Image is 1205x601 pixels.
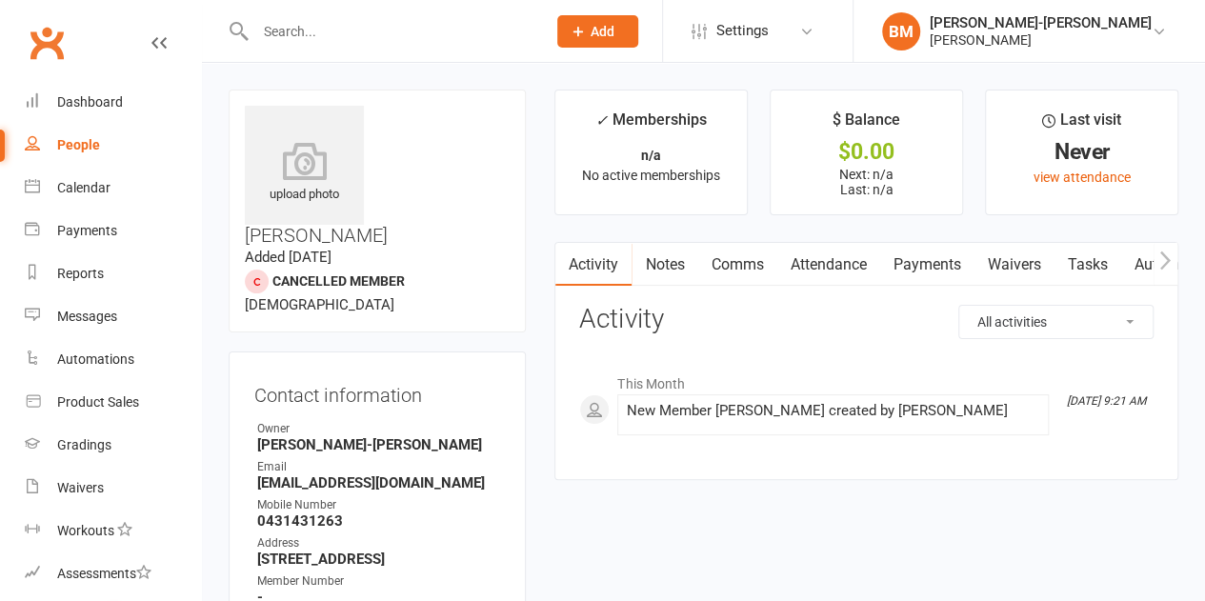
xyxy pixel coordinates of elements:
div: Waivers [57,480,104,495]
a: Notes [632,243,697,287]
strong: 0431431263 [257,512,500,530]
div: Calendar [57,180,110,195]
div: New Member [PERSON_NAME] created by [PERSON_NAME] [626,403,1040,419]
div: [PERSON_NAME]-[PERSON_NAME] [930,14,1152,31]
a: Dashboard [25,81,201,124]
strong: n/a [641,148,661,163]
a: Payments [879,243,974,287]
a: Comms [697,243,776,287]
div: Product Sales [57,394,139,410]
a: Assessments [25,552,201,595]
a: Payments [25,210,201,252]
a: Calendar [25,167,201,210]
span: No active memberships [582,168,720,183]
a: Tasks [1054,243,1120,287]
div: Automations [57,351,134,367]
div: Assessments [57,566,151,581]
a: Product Sales [25,381,201,424]
a: view attendance [1034,170,1131,185]
div: Messages [57,309,117,324]
div: People [57,137,100,152]
h3: Contact information [254,377,500,406]
a: Messages [25,295,201,338]
span: [DEMOGRAPHIC_DATA] [245,296,394,313]
a: People [25,124,201,167]
a: Workouts [25,510,201,552]
a: Clubworx [23,19,70,67]
a: Waivers [25,467,201,510]
div: Payments [57,223,117,238]
p: Next: n/a Last: n/a [788,167,945,197]
div: Reports [57,266,104,281]
div: BM [882,12,920,50]
div: [PERSON_NAME] [930,31,1152,49]
strong: [EMAIL_ADDRESS][DOMAIN_NAME] [257,474,500,491]
a: Attendance [776,243,879,287]
a: Activity [555,243,632,287]
div: Member Number [257,572,500,591]
span: Add [591,24,614,39]
div: Email [257,458,500,476]
a: Gradings [25,424,201,467]
div: Never [1003,142,1160,162]
strong: [PERSON_NAME]-[PERSON_NAME] [257,436,500,453]
div: $0.00 [788,142,945,162]
div: upload photo [245,142,364,205]
div: Last visit [1042,108,1121,142]
i: ✓ [595,111,608,130]
span: Settings [716,10,769,52]
div: Mobile Number [257,496,500,514]
div: Dashboard [57,94,123,110]
button: Add [557,15,638,48]
strong: [STREET_ADDRESS] [257,551,500,568]
span: Cancelled member [272,273,405,289]
time: Added [DATE] [245,249,331,266]
a: Reports [25,252,201,295]
input: Search... [250,18,532,45]
h3: Activity [579,305,1154,334]
a: Waivers [974,243,1054,287]
div: Workouts [57,523,114,538]
i: [DATE] 9:21 AM [1067,394,1146,408]
li: This Month [579,364,1154,394]
a: Automations [25,338,201,381]
div: $ Balance [833,108,900,142]
h3: [PERSON_NAME] [245,106,510,246]
div: Gradings [57,437,111,452]
div: Memberships [595,108,707,143]
div: Owner [257,420,500,438]
div: Address [257,534,500,552]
